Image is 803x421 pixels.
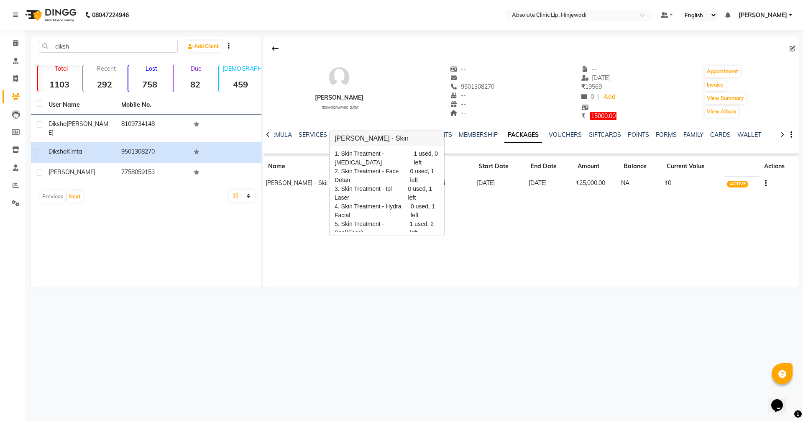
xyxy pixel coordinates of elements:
[504,128,542,143] a: PACKAGES
[549,131,582,139] a: VOUCHERS
[219,79,262,90] strong: 459
[588,131,621,139] a: GIFTCARDS
[573,157,618,176] th: Amount
[116,142,189,163] td: 9501308270
[21,3,79,27] img: logo
[116,163,189,183] td: 7758059153
[656,131,677,139] a: FORMS
[628,131,649,139] a: POINTS
[335,185,403,202] span: 3. Skin Treatment - Ipl Laser
[92,3,129,27] b: 08047224946
[335,167,405,185] span: 2. Skin Treatment - Face Detan
[315,93,363,102] div: [PERSON_NAME]
[450,109,466,117] span: --
[450,83,495,90] span: 9501308270
[414,149,440,167] span: 1 used, 0 left
[335,149,409,167] span: 1. Skin Treatment - [MEDICAL_DATA]
[49,148,66,155] span: Diksha
[327,65,352,90] img: avatar
[299,131,327,139] a: SERVICES
[581,74,610,82] span: [DATE]
[526,176,573,190] td: [DATE]
[573,176,618,190] td: ₹25,000.00
[474,176,526,190] td: [DATE]
[49,120,108,136] span: [PERSON_NAME]
[683,131,703,139] a: FAMILY
[83,79,126,90] strong: 292
[581,65,597,73] span: --
[602,91,617,103] a: Add
[581,93,594,100] span: 0
[408,185,439,202] span: 0 used, 1 left
[759,157,799,176] th: Actions
[263,131,292,139] a: FORMULA
[450,65,466,73] span: --
[128,79,171,90] strong: 758
[619,176,662,190] td: NA
[39,40,178,53] input: Search by Name/Mobile/Email/Code
[474,157,526,176] th: Start Date
[132,65,171,72] p: Lost
[410,167,439,185] span: 0 used, 1 left
[450,100,466,108] span: --
[410,220,439,237] span: 1 used, 2 left
[411,202,439,220] span: 0 used, 1 left
[43,95,116,115] th: User Name
[705,79,726,91] button: Invoice
[581,112,585,120] span: ₹
[263,157,361,176] th: Name
[597,92,599,101] span: |
[330,131,444,146] h3: [PERSON_NAME] - Skin
[450,74,466,82] span: --
[662,176,724,190] td: ₹0
[266,41,284,56] div: Back to Client
[175,65,216,72] p: Due
[705,66,740,77] button: Appointment
[116,95,189,115] th: Mobile No.
[116,115,189,142] td: 8109734148
[737,131,761,139] a: WALLET
[581,83,602,90] span: 19569
[662,157,724,176] th: Current Value
[739,11,787,20] span: [PERSON_NAME]
[710,131,731,139] a: CARDS
[322,105,360,110] span: [DEMOGRAPHIC_DATA]
[590,112,616,120] span: 15000.00
[705,92,746,104] button: View Summary
[619,157,662,176] th: Balance
[727,181,748,187] span: ACTIVE
[174,79,216,90] strong: 82
[335,220,405,237] span: 5. Skin Treatment - Peel(Face)
[222,65,262,72] p: [DEMOGRAPHIC_DATA]
[768,388,795,413] iframe: chat widget
[49,120,66,128] span: Diksha
[49,168,95,176] span: [PERSON_NAME]
[526,157,573,176] th: End Date
[66,148,82,155] span: Kimta
[581,83,585,90] span: ₹
[263,176,361,190] td: [PERSON_NAME] - Skin
[186,41,221,52] a: Add Client
[38,79,81,90] strong: 1103
[67,191,83,203] button: Next
[705,106,738,118] button: View Album
[41,65,81,72] p: Total
[87,65,126,72] p: Recent
[459,131,498,139] a: MEMBERSHIP
[450,92,466,99] span: --
[335,202,406,220] span: 4. Skin Treatment - Hydra Facial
